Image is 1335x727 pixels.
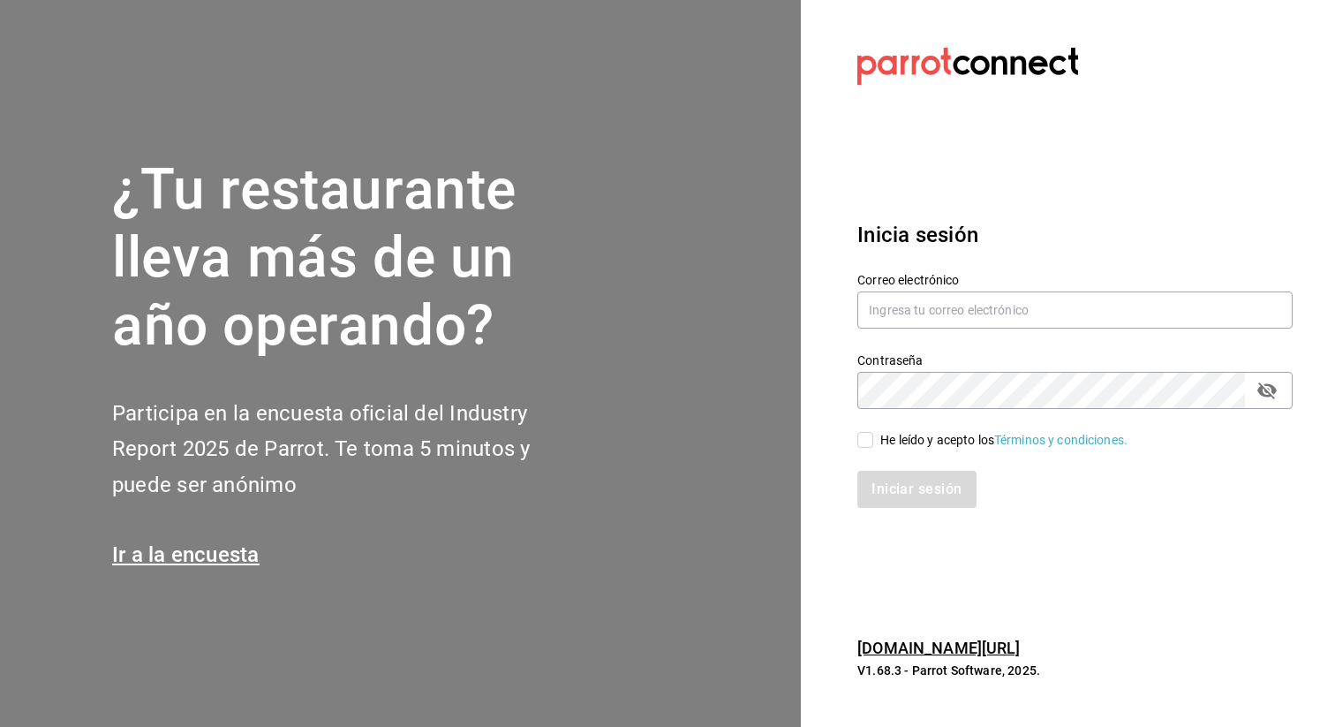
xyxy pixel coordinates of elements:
[112,542,260,567] a: Ir a la encuesta
[857,292,1293,329] input: Ingresa tu correo electrónico
[880,431,1128,450] div: He leído y acepto los
[112,156,589,360] h1: ¿Tu restaurante lleva más de un año operando?
[857,354,1293,367] label: Contraseña
[857,639,1020,657] a: [DOMAIN_NAME][URL]
[857,219,1293,251] h3: Inicia sesión
[112,396,589,504] h2: Participa en la encuesta oficial del Industry Report 2025 de Parrot. Te toma 5 minutos y puede se...
[857,274,1293,286] label: Correo electrónico
[1252,375,1282,405] button: passwordField
[857,662,1293,679] p: V1.68.3 - Parrot Software, 2025.
[994,433,1128,447] a: Términos y condiciones.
